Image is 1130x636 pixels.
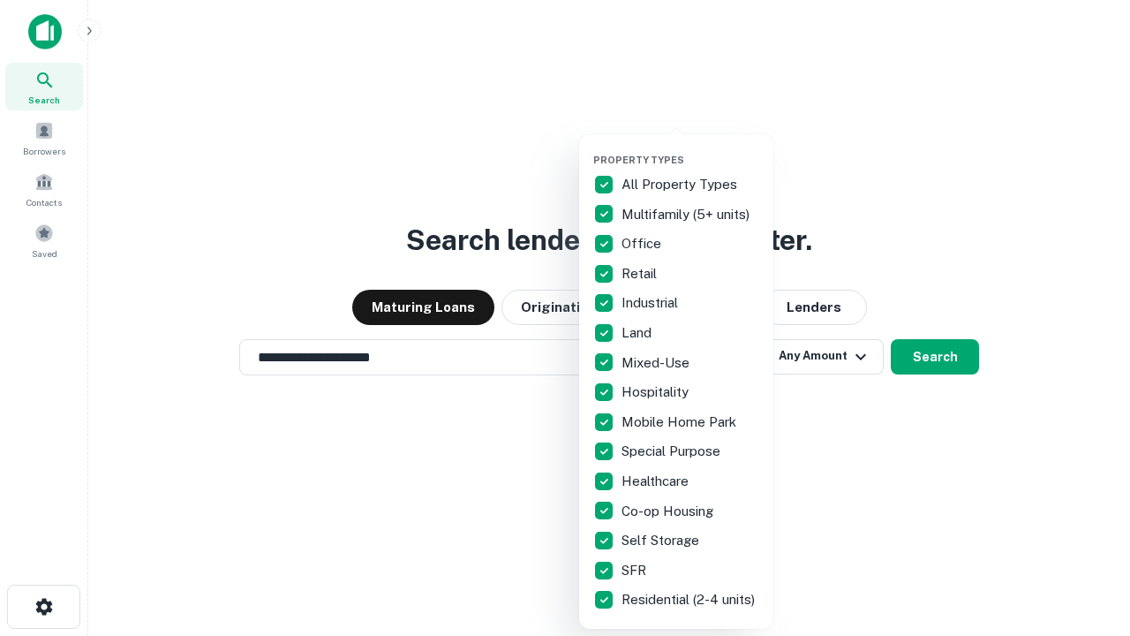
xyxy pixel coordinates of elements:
p: Mixed-Use [621,352,693,374]
span: Property Types [593,155,684,165]
p: Multifamily (5+ units) [621,204,753,225]
p: Co-op Housing [621,501,717,522]
p: Office [621,233,665,254]
p: Retail [621,263,660,284]
p: Healthcare [621,471,692,492]
p: SFR [621,560,650,581]
p: All Property Types [621,174,741,195]
p: Hospitality [621,382,692,403]
p: Industrial [621,292,682,314]
p: Mobile Home Park [621,412,740,433]
iframe: Chat Widget [1042,495,1130,579]
p: Special Purpose [621,441,724,462]
p: Self Storage [621,530,703,551]
p: Land [621,322,655,344]
p: Residential (2-4 units) [621,589,758,610]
